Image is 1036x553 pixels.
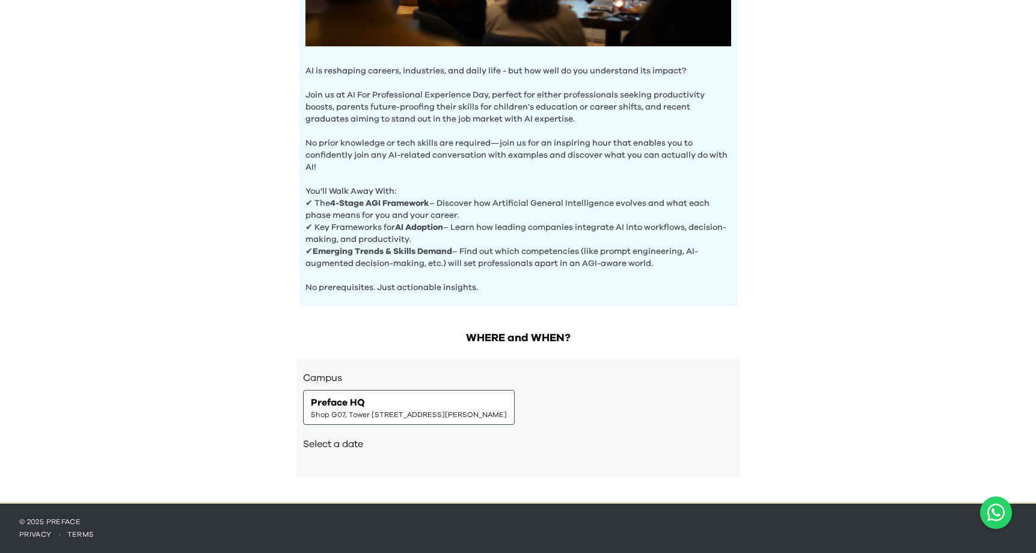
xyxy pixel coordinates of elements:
p: Join us at AI For Professional Experience Day, perfect for either professionals seeking productiv... [305,77,731,125]
span: Preface HQ [311,395,365,410]
p: ✔ Key Frameworks for – Learn how leading companies integrate AI into workflows, decision-making, ... [305,221,731,246]
h2: WHERE and WHEN? [297,330,740,347]
button: Open WhatsApp chat [980,496,1012,529]
p: ✔ – Find out which competencies (like prompt engineering, AI-augmented decision-making, etc.) wil... [305,246,731,270]
a: privacy [19,531,52,538]
b: Emerging Trends & Skills Demand [313,247,452,256]
b: 4-Stage AGI Framework [330,199,429,208]
h2: Select a date [303,437,734,451]
p: ✔ The – Discover how Artificial General Intelligence evolves and what each phase means for you an... [305,197,731,221]
p: No prior knowledge or tech skills are required—join us for an inspiring hour that enables you to ... [305,125,731,173]
a: Chat with us on WhatsApp [980,496,1012,529]
b: AI Adoption [395,223,443,232]
p: AI is reshaping careers, industries, and daily life - but how well do you understand its impact? [305,65,731,77]
h3: Campus [303,371,734,385]
p: © 2025 Preface [19,517,1017,527]
p: No prerequisites. Just actionable insights. [305,270,731,294]
p: You'll Walk Away With: [305,173,731,197]
span: · [52,531,67,538]
a: terms [67,531,94,538]
span: Shop G07, Tower [STREET_ADDRESS][PERSON_NAME] [311,410,507,419]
